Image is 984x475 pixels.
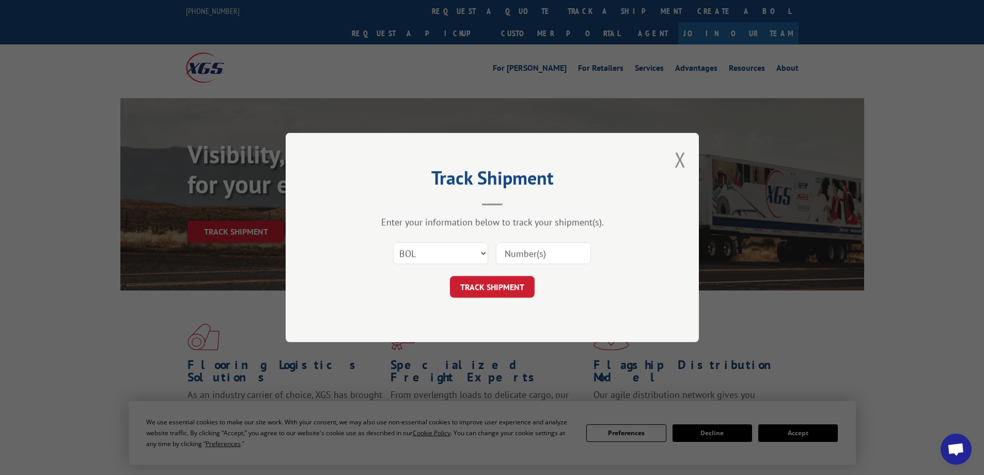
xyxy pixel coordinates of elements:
div: Enter your information below to track your shipment(s). [337,216,647,228]
input: Number(s) [496,242,591,264]
button: Close modal [675,146,686,173]
h2: Track Shipment [337,171,647,190]
div: Open chat [941,434,972,465]
button: TRACK SHIPMENT [450,276,535,298]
